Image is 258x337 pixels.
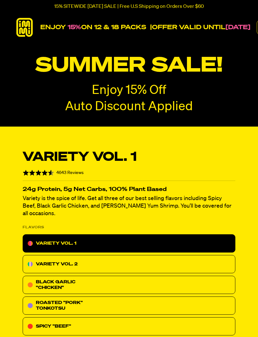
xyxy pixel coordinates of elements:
[15,18,34,37] img: immi-logo.svg
[23,296,235,315] div: ROASTED "PORK" TONKOTSU
[54,4,204,9] p: 15% SITEWIDE [DATE] SALE | Free U.S Shipping on Orders Over $60
[23,234,235,253] div: VARIETY VOL. 1
[36,301,83,311] span: ROASTED "PORK" TONKOTSU
[28,303,33,308] img: 57ed4456-roasted-pork-tonkotsu.svg
[28,282,33,287] img: icon-black-garlic-chicken.svg
[36,280,76,290] span: BLACK GARLIC "CHICKEN"
[36,240,76,247] p: VARIETY VOL. 1
[28,241,33,246] img: icon-variety-vol-1.svg
[23,150,137,165] p: Variety Vol. 1
[7,54,252,78] p: SUMMER SALE!
[36,323,71,330] p: SPICY "BEEF"
[28,262,33,267] img: icon-variety-vol2.svg
[40,24,250,31] p: ON 12 & 18 PACKS |
[68,24,81,30] span: 15%
[40,24,66,30] strong: ENJOY
[23,187,235,192] p: 24g Protein, 5g Net Carbs, 100% Plant Based
[152,24,226,30] strong: OFFER VALID UNTIL
[56,171,84,175] span: 4643 Reviews
[28,324,33,329] img: 7abd0c97-spicy-beef.svg
[23,224,44,231] p: FLAVORS
[65,101,193,113] span: Auto Discount Applied
[36,260,78,268] p: VARIETY VOL. 2
[23,196,232,216] span: Variety is the spice of life. Get all three of our best selling flavors including Spicy Beef, Bla...
[23,255,235,273] div: VARIETY VOL. 2
[226,24,250,30] strong: [DATE]
[92,84,166,97] p: Enjoy 15% Off
[23,276,235,294] div: BLACK GARLIC "CHICKEN"
[23,317,235,335] div: SPICY "BEEF"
